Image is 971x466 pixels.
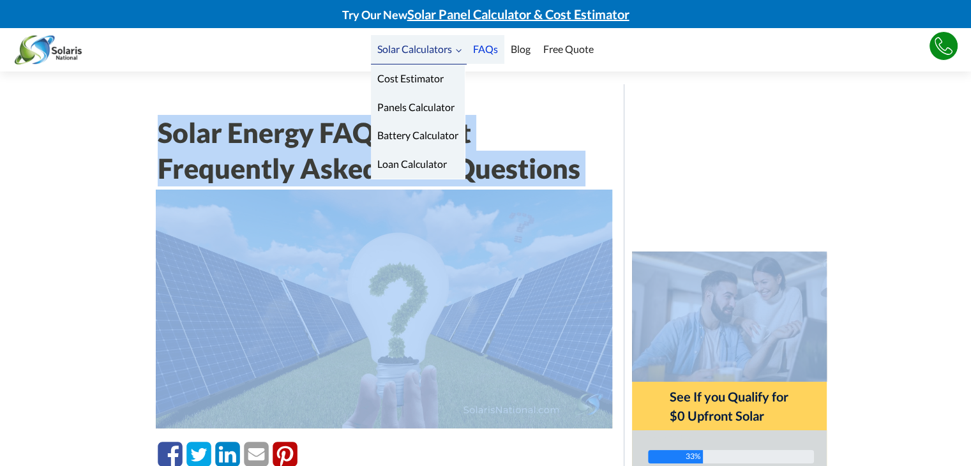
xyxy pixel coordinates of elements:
[632,252,827,382] img: happy couple looking at their solar savings on a laptop
[407,3,629,26] a: Check If Your Home Qualifies For Solar Here
[371,35,467,64] a: Solar Calculators
[371,121,465,150] a: Battery Calculator
[371,150,465,179] a: Loan Calculator
[685,450,703,462] span: 33%
[670,382,788,430] div: See If you Qualify for $0 Upfront Solar
[156,190,612,428] img: Solar Panel FAQs Solar Questions Answered
[888,31,958,68] a: click to call button
[13,3,958,26] div: Try Our New
[467,35,504,64] a: FAQs
[13,29,83,71] img: SolarisNational.com logo
[371,93,465,122] a: Panels Calculator
[537,35,600,64] a: Free Quote
[648,430,815,447] div: Step 1 of 3 -
[371,64,465,93] a: Cost Estimator
[504,35,537,64] a: Blog
[158,115,610,190] h1: Solar Energy FAQs - Most Frequently Asked Solar Questions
